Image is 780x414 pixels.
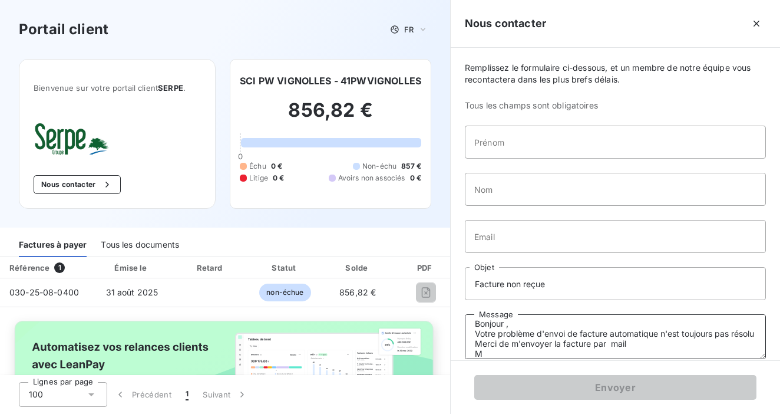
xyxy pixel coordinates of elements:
span: 0 € [410,173,421,183]
div: Émise le [93,262,170,274]
span: 856,82 € [339,287,376,297]
div: Retard [176,262,246,274]
span: 1 [54,262,65,273]
h5: Nous contacter [465,15,546,32]
input: placeholder [465,126,766,159]
span: Échu [249,161,266,172]
span: Avoirs non associés [338,173,405,183]
button: Envoyer [474,375,756,400]
input: placeholder [465,173,766,206]
button: Précédent [107,382,179,407]
span: 1 [186,389,189,400]
div: Tous les documents [101,232,179,257]
h3: Portail client [19,19,108,40]
button: Nous contacter [34,175,121,194]
span: 0 € [273,173,284,183]
span: FR [404,25,414,34]
div: Statut [250,262,319,274]
span: Tous les champs sont obligatoires [465,100,766,111]
span: Bienvenue sur votre portail client . [34,83,201,93]
input: placeholder [465,220,766,253]
span: Non-échu [362,161,396,172]
span: 857 € [401,161,421,172]
span: Remplissez le formulaire ci-dessous, et un membre de notre équipe vous recontactera dans les plus... [465,62,766,86]
div: Solde [324,262,391,274]
button: 1 [179,382,196,407]
span: 0 € [271,161,282,172]
h6: SCI PW VIGNOLLES - 41PWVIGNOLLES [240,74,421,88]
img: Company logo [34,121,109,156]
span: 31 août 2025 [106,287,158,297]
input: placeholder [465,267,766,300]
span: 100 [29,389,43,400]
h2: 856,82 € [240,98,421,134]
textarea: Bonjour , Votre problème d'envoi de facture automatique n'est toujours pas résolu Merci de m'envo... [465,314,766,359]
span: 030-25-08-0400 [9,287,79,297]
div: Référence [9,263,49,272]
div: Factures à payer [19,232,87,257]
span: 0 [238,152,243,161]
span: non-échue [259,284,310,301]
div: PDF [396,262,455,274]
button: Suivant [196,382,255,407]
span: Litige [249,173,268,183]
span: SERPE [158,83,183,93]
